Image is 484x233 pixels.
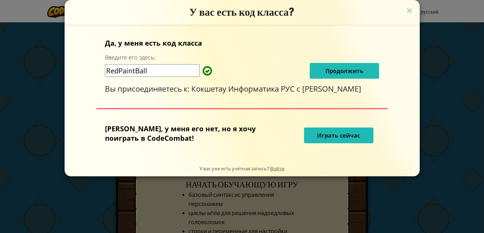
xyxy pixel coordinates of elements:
[199,165,270,171] span: У вас уже есть учётная запись?
[105,54,155,61] label: Введите его здесь:
[326,67,363,75] span: Продолжить
[302,83,361,94] span: [PERSON_NAME]
[317,132,360,139] span: Играть сейчас
[405,6,413,16] img: значок закрытия
[105,83,191,94] span: Вы присоединяетесь к:
[270,165,285,171] a: Войти
[310,63,379,79] button: Продолжить
[105,124,267,143] p: [PERSON_NAME], у меня его нет, но я хочу поиграть в CodeCombat!
[105,38,379,48] p: Да, у меня есть код класса
[191,83,297,94] span: Кокшетау Информатика РУС
[297,83,302,94] span: с
[304,128,373,143] button: Играть сейчас
[189,6,295,18] span: У вас есть код класса?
